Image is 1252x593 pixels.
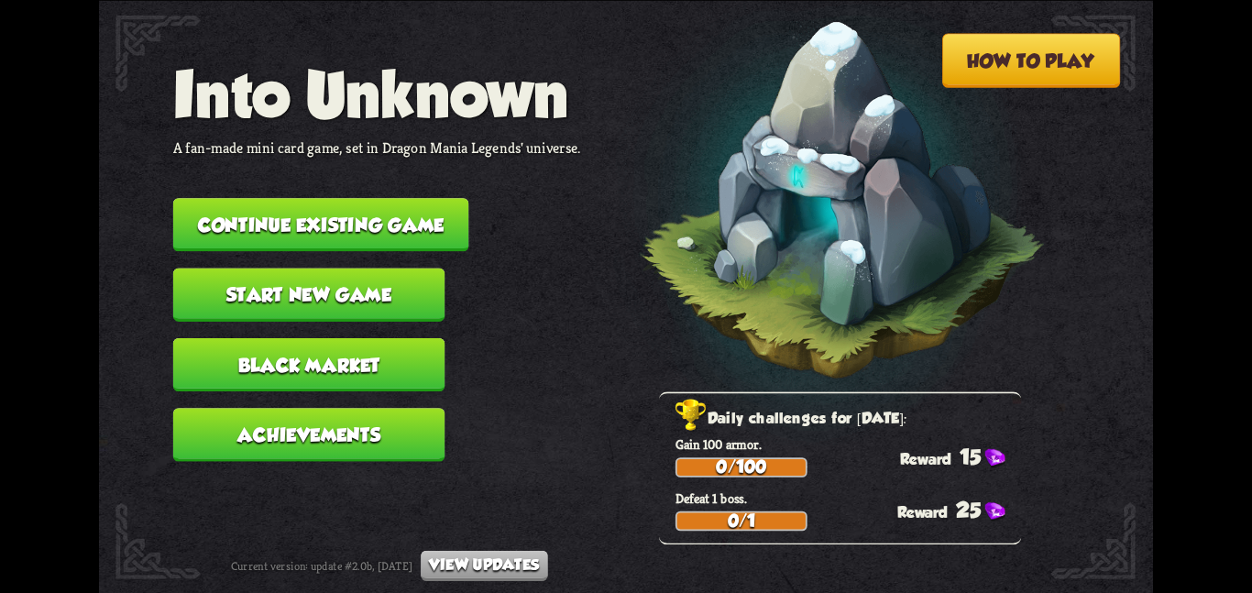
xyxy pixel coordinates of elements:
button: Continue existing game [173,198,469,251]
button: How to play [942,33,1121,87]
p: A fan-made mini card game, set in Dragon Mania Legends' universe. [173,137,581,157]
div: 25 [897,498,1022,522]
p: Defeat 1 boss. [675,489,1021,507]
h1: Into Unknown [173,58,581,129]
button: View updates [421,550,547,580]
div: Current version: update #2.0b, [DATE] [231,550,548,580]
button: Black Market [173,337,445,390]
h2: Daily challenges for [DATE]: [675,405,1021,432]
button: Start new game [173,268,445,321]
div: 0/1 [677,512,806,529]
p: Gain 100 armor. [675,435,1021,453]
img: Golden_Trophy_Icon.png [675,399,708,432]
button: Achievements [173,408,445,461]
div: 0/100 [677,459,806,476]
div: 15 [900,445,1021,468]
